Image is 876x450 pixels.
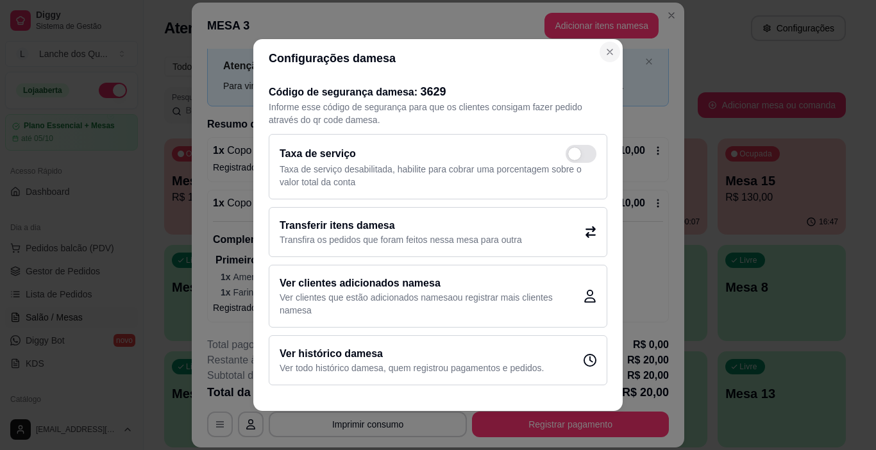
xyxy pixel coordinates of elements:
p: Ver todo histórico da mesa , quem registrou pagamentos e pedidos. [280,362,544,374]
p: Transfira os pedidos que foram feitos nessa mesa para outra [280,233,522,246]
h2: Código de segurança da mesa : [269,83,607,101]
p: Taxa de serviço desabilitada, habilite para cobrar uma porcentagem sobre o valor total da conta [280,163,596,188]
span: 3629 [421,85,446,98]
button: Close [600,42,620,62]
p: Informe esse código de segurança para que os clientes consigam fazer pedido através do qr code da... [269,101,607,126]
h2: Ver clientes adicionados na mesa [280,276,584,291]
h2: Transferir itens da mesa [280,218,522,233]
header: Configurações da mesa [253,39,623,78]
p: Ver clientes que estão adicionados na mesa ou registrar mais clientes na mesa [280,291,584,317]
h2: Taxa de serviço [280,146,356,162]
h2: Ver histórico da mesa [280,346,544,362]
